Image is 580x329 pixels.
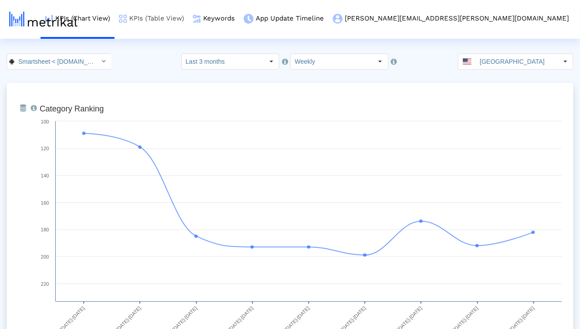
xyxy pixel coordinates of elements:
div: Select [264,54,279,69]
div: Select [558,54,573,69]
text: 100 [41,119,49,124]
text: 140 [41,173,49,178]
img: metrical-logo-light.png [9,12,78,27]
text: 220 [41,281,49,287]
text: 120 [41,146,49,151]
img: kpi-table-menu-icon.png [119,15,127,23]
text: 180 [41,227,49,232]
img: app-update-menu-icon.png [244,14,253,24]
img: keywords.png [193,15,201,23]
div: Select [96,54,111,69]
div: Select [373,54,388,69]
text: 160 [41,200,49,206]
img: my-account-menu-icon.png [333,14,343,24]
text: 200 [41,254,49,259]
tspan: Category Ranking [40,104,104,113]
